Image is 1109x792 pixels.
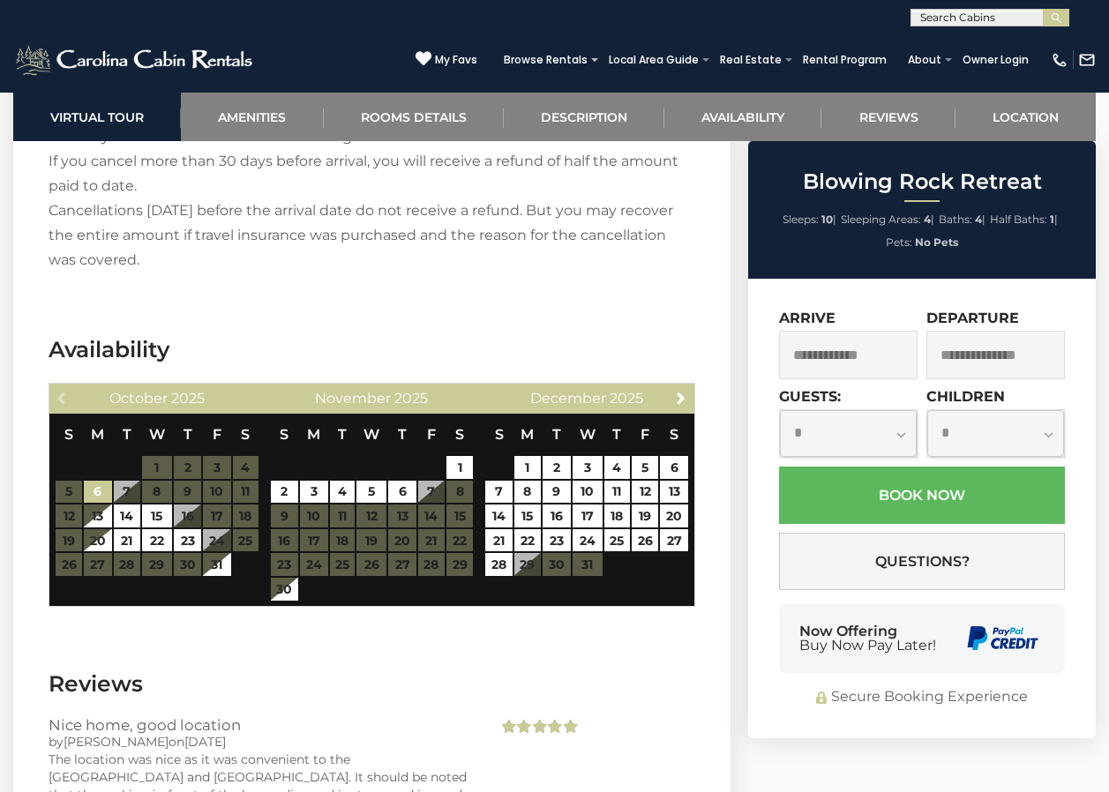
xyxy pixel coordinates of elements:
[149,426,165,443] span: Wednesday
[573,504,603,527] a: 17
[241,426,250,443] span: Saturday
[280,426,288,443] span: Sunday
[543,481,571,504] a: 9
[485,504,512,527] a: 14
[543,456,571,479] a: 2
[671,386,693,408] a: Next
[841,213,921,226] span: Sleeping Areas:
[632,481,658,504] a: 12
[799,624,936,653] div: Now Offering
[171,390,205,407] span: 2025
[495,48,596,72] a: Browse Rentals
[604,504,630,527] a: 18
[612,426,621,443] span: Thursday
[514,481,541,504] a: 8
[660,481,688,504] a: 13
[926,388,1005,405] label: Children
[181,93,323,141] a: Amenities
[174,529,201,552] a: 23
[324,93,504,141] a: Rooms Details
[91,426,104,443] span: Monday
[841,208,934,231] li: |
[356,481,386,504] a: 5
[794,48,895,72] a: Rental Program
[886,235,912,249] span: Pets:
[664,93,821,141] a: Availability
[990,208,1058,231] li: |
[990,213,1047,226] span: Half Baths:
[783,208,836,231] li: |
[84,481,111,504] a: 6
[711,48,791,72] a: Real Estate
[388,481,416,504] a: 6
[114,504,140,527] a: 14
[1050,213,1054,226] strong: 1
[446,456,473,479] a: 1
[753,170,1091,193] h2: Blowing Rock Retreat
[504,93,664,141] a: Description
[573,456,603,479] a: 3
[315,390,391,407] span: November
[779,310,835,326] label: Arrive
[543,504,571,527] a: 16
[926,310,1019,326] label: Departure
[955,93,1096,141] a: Location
[641,426,649,443] span: Friday
[543,529,571,552] a: 23
[660,529,688,552] a: 27
[1078,51,1096,69] img: mail-regular-white.png
[821,213,833,226] strong: 10
[271,481,298,504] a: 2
[84,529,111,552] a: 20
[573,529,603,552] a: 24
[915,235,958,249] strong: No Pets
[600,48,708,72] a: Local Area Guide
[580,426,596,443] span: Wednesday
[660,504,688,527] a: 20
[604,529,630,552] a: 25
[939,213,972,226] span: Baths:
[485,553,512,576] a: 28
[514,504,541,527] a: 15
[13,93,181,141] a: Virtual Tour
[779,687,1065,707] div: Secure Booking Experience
[363,426,379,443] span: Wednesday
[114,529,140,552] a: 21
[84,504,111,527] a: 13
[455,426,464,443] span: Saturday
[610,390,643,407] span: 2025
[213,426,221,443] span: Friday
[300,481,327,504] a: 3
[184,426,192,443] span: Thursday
[954,48,1038,72] a: Owner Login
[416,50,477,69] a: My Favs
[13,42,258,78] img: White-1-2.png
[573,481,603,504] a: 10
[799,639,936,653] span: Buy Now Pay Later!
[271,578,298,601] a: 30
[660,456,688,479] a: 6
[899,48,950,72] a: About
[330,481,356,504] a: 4
[674,391,688,405] span: Next
[975,213,982,226] strong: 4
[604,481,630,504] a: 11
[1051,51,1068,69] img: phone-regular-white.png
[142,504,172,527] a: 15
[521,426,534,443] span: Monday
[485,529,512,552] a: 21
[64,426,73,443] span: Sunday
[184,734,226,750] span: [DATE]
[435,52,477,68] span: My Favs
[632,529,658,552] a: 26
[485,481,512,504] a: 7
[338,426,347,443] span: Tuesday
[632,456,658,479] a: 5
[939,208,985,231] li: |
[632,504,658,527] a: 19
[779,388,841,405] label: Guests:
[398,426,407,443] span: Thursday
[394,390,428,407] span: 2025
[307,426,320,443] span: Monday
[514,529,541,552] a: 22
